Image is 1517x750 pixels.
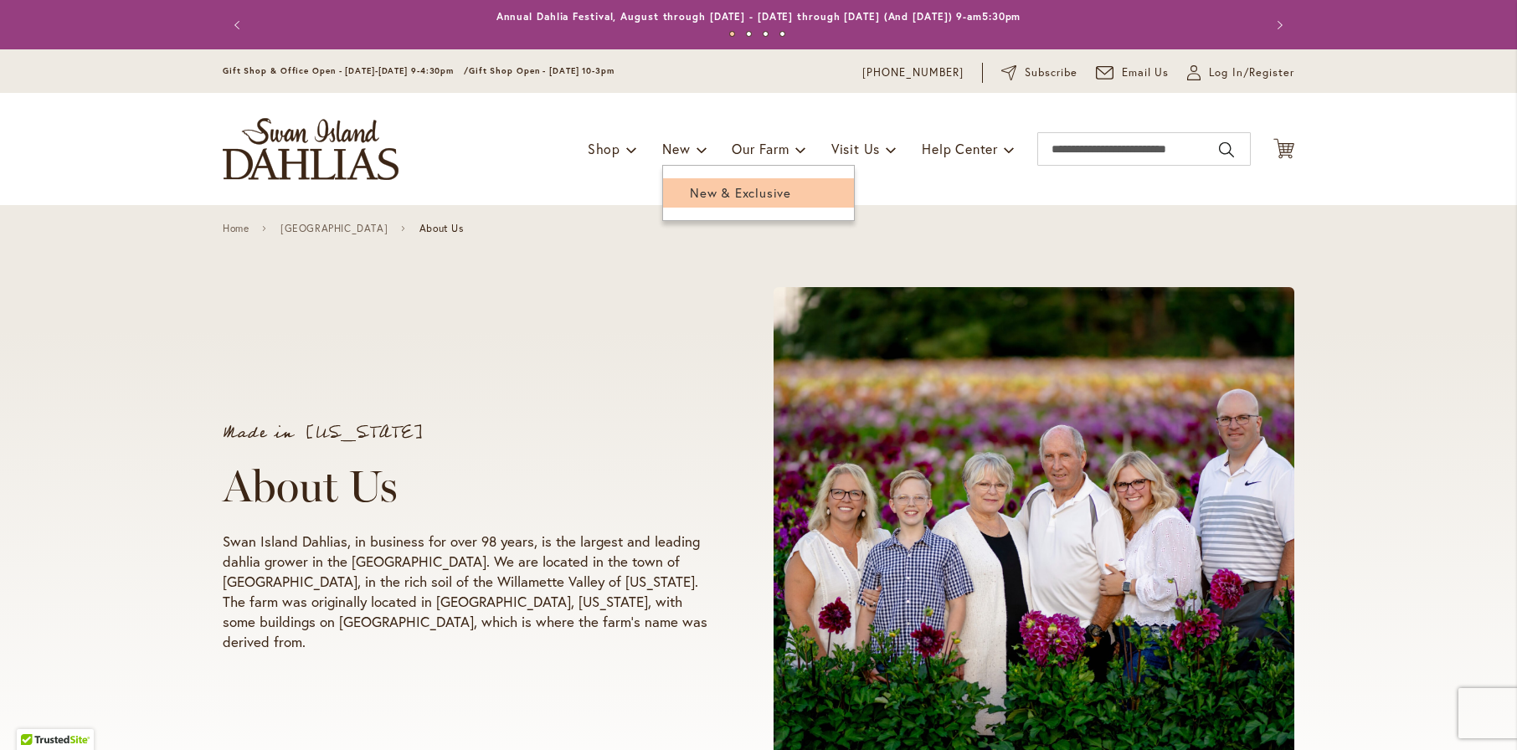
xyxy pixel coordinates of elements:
a: store logo [223,118,399,180]
a: Email Us [1096,64,1170,81]
button: Next [1261,8,1294,42]
span: Email Us [1122,64,1170,81]
span: Gift Shop Open - [DATE] 10-3pm [469,65,615,76]
button: 2 of 4 [746,31,752,37]
a: Log In/Register [1187,64,1294,81]
h1: About Us [223,461,710,511]
button: 1 of 4 [729,31,735,37]
a: Home [223,223,249,234]
span: Subscribe [1025,64,1077,81]
a: [PHONE_NUMBER] [862,64,964,81]
a: [GEOGRAPHIC_DATA] [280,223,388,234]
span: Our Farm [732,140,789,157]
span: New [662,140,690,157]
span: New & Exclusive [690,184,791,201]
button: 4 of 4 [779,31,785,37]
a: Subscribe [1001,64,1077,81]
span: Help Center [922,140,998,157]
a: Annual Dahlia Festival, August through [DATE] - [DATE] through [DATE] (And [DATE]) 9-am5:30pm [496,10,1021,23]
span: Gift Shop & Office Open - [DATE]-[DATE] 9-4:30pm / [223,65,469,76]
button: Previous [223,8,256,42]
span: Log In/Register [1209,64,1294,81]
p: Made in [US_STATE] [223,424,710,441]
span: Visit Us [831,140,880,157]
span: Shop [588,140,620,157]
button: 3 of 4 [763,31,769,37]
span: About Us [419,223,464,234]
p: Swan Island Dahlias, in business for over 98 years, is the largest and leading dahlia grower in t... [223,532,710,652]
